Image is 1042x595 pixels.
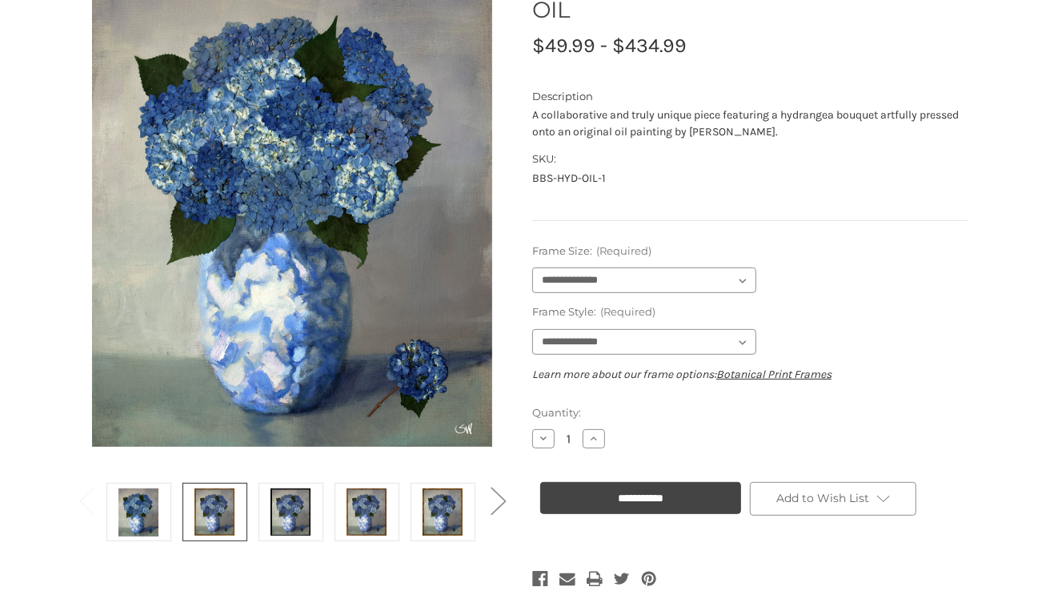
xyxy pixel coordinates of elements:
[596,244,651,257] small: (Required)
[423,485,463,539] img: Gold Bamboo Frame
[532,34,687,57] span: $49.99 - $434.99
[600,305,655,318] small: (Required)
[347,485,387,539] img: Burlewood Frame
[532,89,964,105] dt: Description
[194,485,234,539] img: Antique Gold Frame
[532,366,968,383] p: Learn more about our frame options:
[491,525,505,526] span: Go to slide 2 of 2
[587,568,603,590] a: Print
[532,243,968,259] label: Frame Size:
[532,151,964,167] dt: SKU:
[482,476,514,525] button: Go to slide 2 of 2
[776,491,869,505] span: Add to Wish List
[532,405,968,421] label: Quantity:
[271,485,311,539] img: Black Frame
[79,525,94,526] span: Go to slide 2 of 2
[532,107,968,140] div: A collaborative and truly unique piece featuring a hydrangea bouquet artfully pressed onto an ori...
[750,482,916,516] a: Add to Wish List
[532,304,968,320] label: Frame Style:
[716,368,832,381] a: Botanical Print Frames
[532,170,968,187] dd: BBS-HYD-OIL-1
[118,485,158,539] img: Unframed
[70,476,102,525] button: Go to slide 2 of 2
